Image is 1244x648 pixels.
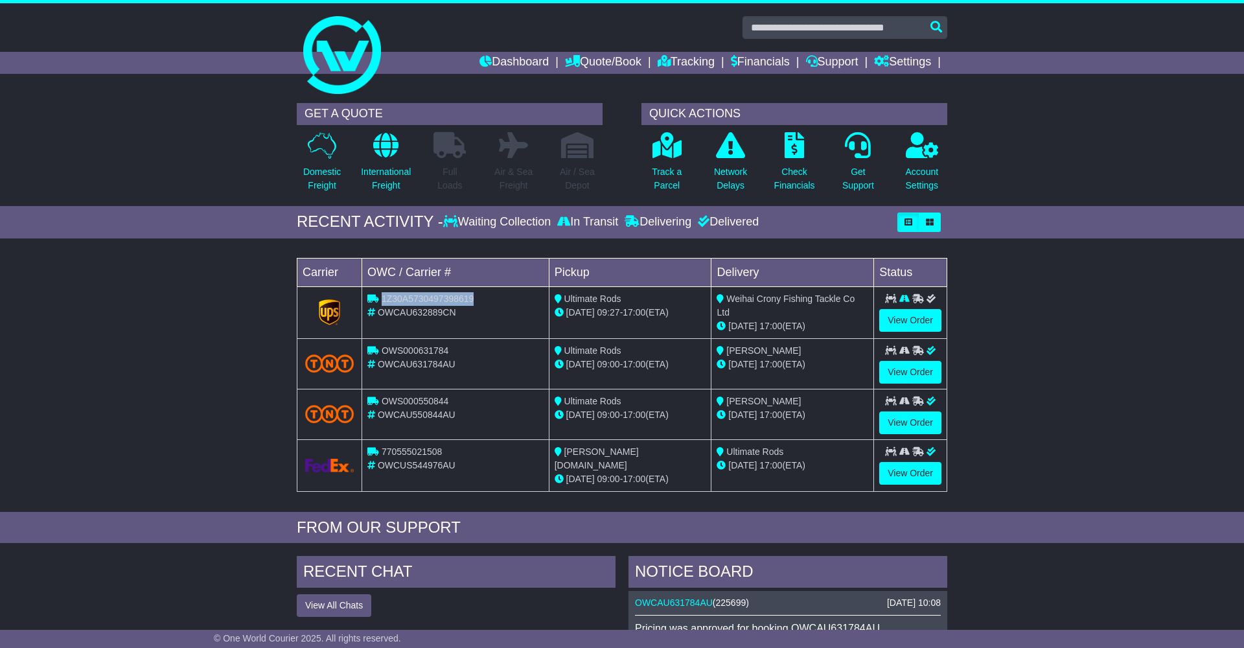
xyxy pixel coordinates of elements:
[759,359,782,369] span: 17:00
[842,165,874,192] p: Get Support
[443,215,554,229] div: Waiting Collection
[479,52,549,74] a: Dashboard
[382,446,442,457] span: 770555021508
[842,132,875,200] a: GetSupport
[560,165,595,192] p: Air / Sea Depot
[303,132,341,200] a: DomesticFreight
[728,321,757,331] span: [DATE]
[887,597,941,608] div: [DATE] 10:08
[305,459,354,472] img: GetCarrierServiceLogo
[554,215,621,229] div: In Transit
[382,294,474,304] span: 1Z30A5730497398619
[728,460,757,470] span: [DATE]
[806,52,858,74] a: Support
[360,132,411,200] a: InternationalFreight
[555,408,706,422] div: - (ETA)
[652,165,682,192] p: Track a Parcel
[879,361,941,384] a: View Order
[774,132,816,200] a: CheckFinancials
[382,345,449,356] span: OWS000631784
[555,306,706,319] div: - (ETA)
[874,258,947,286] td: Status
[597,410,620,420] span: 09:00
[566,474,595,484] span: [DATE]
[879,462,941,485] a: View Order
[714,165,747,192] p: Network Delays
[297,518,947,537] div: FROM OUR SUPPORT
[297,103,603,125] div: GET A QUOTE
[726,345,801,356] span: [PERSON_NAME]
[731,52,790,74] a: Financials
[549,258,711,286] td: Pickup
[717,358,868,371] div: (ETA)
[717,294,855,318] span: Weihai Crony Fishing Tackle Co Ltd
[628,556,947,591] div: NOTICE BOARD
[623,307,645,318] span: 17:00
[623,410,645,420] span: 17:00
[759,410,782,420] span: 17:00
[378,359,455,369] span: OWCAU631784AU
[494,165,533,192] p: Air & Sea Freight
[726,446,783,457] span: Ultimate Rods
[565,52,641,74] a: Quote/Book
[297,258,362,286] td: Carrier
[564,345,621,356] span: Ultimate Rods
[623,474,645,484] span: 17:00
[378,410,455,420] span: OWCAU550844AU
[597,359,620,369] span: 09:00
[555,446,639,470] span: [PERSON_NAME] [DOMAIN_NAME]
[566,359,595,369] span: [DATE]
[597,307,620,318] span: 09:27
[759,321,782,331] span: 17:00
[214,633,401,643] span: © One World Courier 2025. All rights reserved.
[555,358,706,371] div: - (ETA)
[906,165,939,192] p: Account Settings
[905,132,939,200] a: AccountSettings
[566,410,595,420] span: [DATE]
[297,594,371,617] button: View All Chats
[728,410,757,420] span: [DATE]
[566,307,595,318] span: [DATE]
[564,294,621,304] span: Ultimate Rods
[433,165,466,192] p: Full Loads
[717,319,868,333] div: (ETA)
[305,405,354,422] img: TNT_Domestic.png
[305,354,354,372] img: TNT_Domestic.png
[362,258,549,286] td: OWC / Carrier #
[759,460,782,470] span: 17:00
[728,359,757,369] span: [DATE]
[874,52,931,74] a: Settings
[635,597,941,608] div: ( )
[597,474,620,484] span: 09:00
[623,359,645,369] span: 17:00
[635,597,713,608] a: OWCAU631784AU
[621,215,695,229] div: Delivering
[695,215,759,229] div: Delivered
[319,299,341,325] img: GetCarrierServiceLogo
[717,459,868,472] div: (ETA)
[713,132,748,200] a: NetworkDelays
[716,597,746,608] span: 225699
[564,396,621,406] span: Ultimate Rods
[361,165,411,192] p: International Freight
[378,307,456,318] span: OWCAU632889CN
[658,52,715,74] a: Tracking
[303,165,341,192] p: Domestic Freight
[651,132,682,200] a: Track aParcel
[774,165,815,192] p: Check Financials
[717,408,868,422] div: (ETA)
[378,460,455,470] span: OWCUS544976AU
[382,396,449,406] span: OWS000550844
[879,309,941,332] a: View Order
[879,411,941,434] a: View Order
[297,213,443,231] div: RECENT ACTIVITY -
[555,472,706,486] div: - (ETA)
[635,622,941,634] p: Pricing was approved for booking OWCAU631784AU.
[641,103,947,125] div: QUICK ACTIONS
[711,258,874,286] td: Delivery
[726,396,801,406] span: [PERSON_NAME]
[297,556,616,591] div: RECENT CHAT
